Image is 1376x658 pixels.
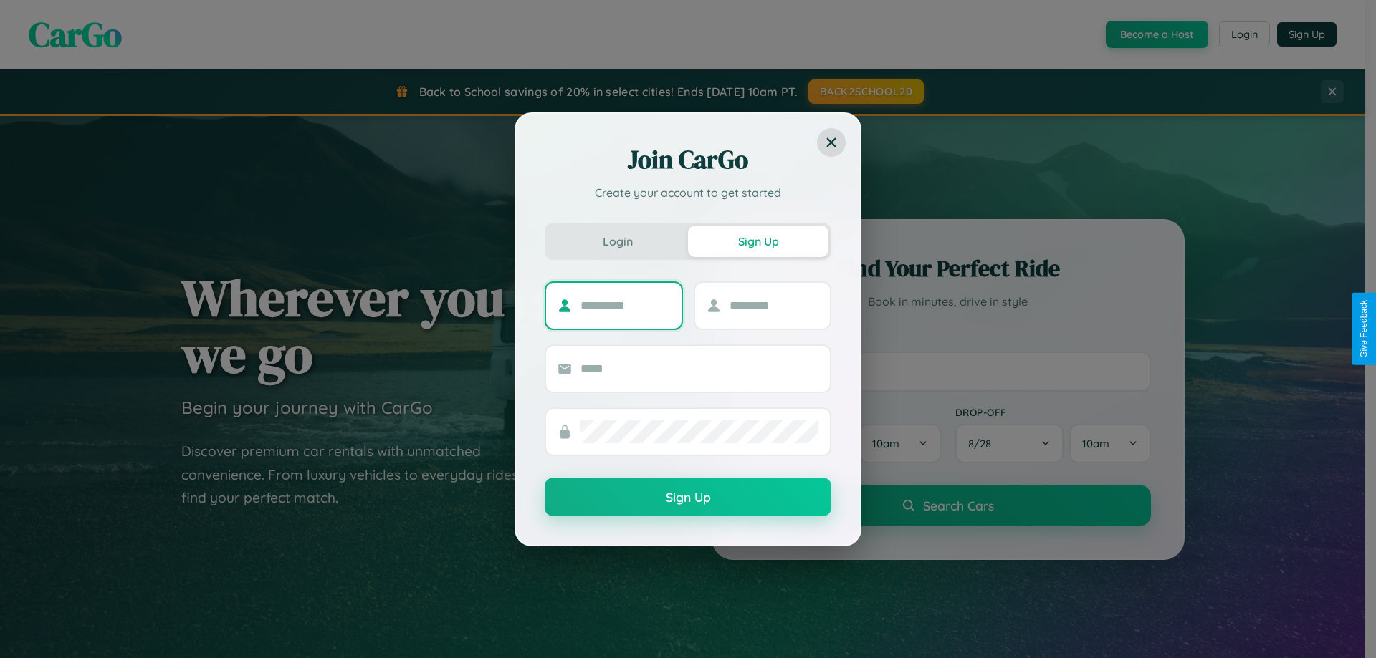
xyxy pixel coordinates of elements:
[1359,300,1369,358] div: Give Feedback
[548,226,688,257] button: Login
[545,478,831,516] button: Sign Up
[688,226,828,257] button: Sign Up
[545,184,831,201] p: Create your account to get started
[545,142,831,177] h2: Join CarGo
